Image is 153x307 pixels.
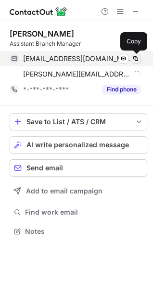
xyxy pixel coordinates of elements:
[26,141,129,149] span: AI write personalized message
[10,159,147,177] button: Send email
[10,225,147,238] button: Notes
[10,113,147,130] button: save-profile-one-click
[10,205,147,219] button: Find work email
[26,187,102,195] span: Add to email campaign
[10,182,147,200] button: Add to email campaign
[25,227,143,236] span: Notes
[26,164,63,172] span: Send email
[10,6,67,17] img: ContactOut v5.3.10
[10,29,74,38] div: [PERSON_NAME]
[26,118,130,126] div: Save to List / ATS / CRM
[23,70,130,78] span: [PERSON_NAME][EMAIL_ADDRESS][DOMAIN_NAME]
[10,39,147,48] div: Assistant Branch Manager
[25,208,143,217] span: Find work email
[10,136,147,153] button: AI write personalized message
[23,54,133,63] span: [EMAIL_ADDRESS][DOMAIN_NAME]
[102,85,140,94] button: Reveal Button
